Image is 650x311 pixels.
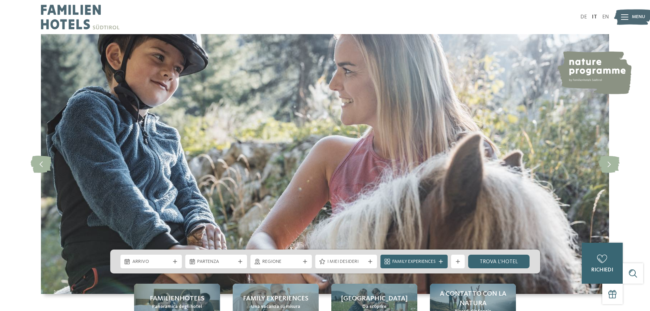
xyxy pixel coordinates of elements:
span: Regione [262,258,300,265]
span: [GEOGRAPHIC_DATA] [341,294,408,303]
a: trova l’hotel [468,255,530,268]
span: I miei desideri [327,258,365,265]
span: Partenza [197,258,235,265]
a: EN [602,14,609,20]
span: Menu [632,14,645,20]
span: Da scoprire [362,303,387,310]
a: richiedi [582,243,623,284]
span: richiedi [591,267,613,273]
a: DE [580,14,587,20]
span: Arrivo [132,258,170,265]
span: Una vacanza su misura [251,303,300,310]
span: Family Experiences [392,258,436,265]
span: Family experiences [243,294,308,303]
img: Family hotel Alto Adige: the happy family places! [41,34,609,294]
span: Panoramica degli hotel [152,303,202,310]
span: A contatto con la natura [437,289,509,308]
a: IT [592,14,597,20]
img: nature programme by Familienhotels Südtirol [557,51,632,94]
span: Familienhotels [150,294,204,303]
